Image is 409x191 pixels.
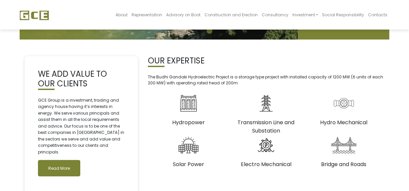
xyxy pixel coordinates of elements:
[166,12,201,18] span: Advisory on Boot
[38,69,125,89] h2: WE ADD VALUE TO OUR CLIENTS
[204,12,258,18] span: Construction and Erection
[260,2,290,28] a: Consultancy
[368,12,387,18] span: Contacts
[203,2,260,28] a: Construction and Erection
[20,10,49,20] img: GCE Group
[310,160,378,168] h3: Bridge and Roads
[320,2,366,28] a: Social Responsibility
[310,118,378,127] h3: Hydro Mechanical
[164,2,203,28] a: Advisory on Boot
[322,12,364,18] span: Social Responsibility
[132,12,162,18] span: Representation
[155,160,222,168] h3: Solar Power
[148,74,384,86] p: The Budhi Gandaki Hydroelectric Project is a storage type project with installed capacity of 1200...
[130,2,164,28] a: Representation
[116,12,128,18] span: About
[232,118,300,135] h3: Transmission Line and Substation
[262,12,288,18] span: Consultancy
[196,28,203,35] button: 1 of 2
[290,2,320,28] a: Investment
[38,97,125,155] p: GCE Group is a investment, trading and agency house having it’s interests in energy. We serve var...
[114,2,130,28] a: About
[38,160,80,176] a: Read More
[232,160,300,168] h3: Electro Mechanical
[155,118,222,127] h3: Hydropower
[292,12,315,18] span: Investment
[148,56,384,66] h2: OUR EXPERTISE
[206,28,213,35] button: 2 of 2
[366,2,389,28] a: Contacts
